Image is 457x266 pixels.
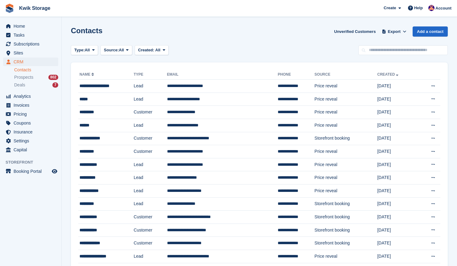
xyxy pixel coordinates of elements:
td: Price reveal [315,80,377,93]
span: Analytics [14,92,51,101]
a: menu [3,58,58,66]
td: Lead [134,80,167,93]
a: menu [3,119,58,127]
span: Help [414,5,423,11]
img: Jade Stanley [428,5,435,11]
span: Capital [14,145,51,154]
a: Name [80,72,95,77]
span: Coupons [14,119,51,127]
a: Kwik Storage [17,3,53,13]
span: Type: [74,47,85,53]
td: Customer [134,145,167,158]
th: Email [167,70,278,80]
td: Lead [134,93,167,106]
a: menu [3,49,58,57]
a: Deals 7 [14,82,58,88]
td: Price reveal [315,145,377,158]
a: menu [3,92,58,101]
td: [DATE] [377,132,417,145]
td: Lead [134,171,167,185]
div: 802 [48,75,58,80]
td: Storefront booking [315,197,377,211]
button: Created: All [135,45,169,55]
td: Price reveal [315,171,377,185]
a: menu [3,167,58,176]
span: Sites [14,49,51,57]
td: Price reveal [315,250,377,263]
a: Contacts [14,67,58,73]
a: menu [3,145,58,154]
img: stora-icon-8386f47178a22dfd0bd8f6a31ec36ba5ce8667c1dd55bd0f319d3a0aa187defe.svg [5,4,14,13]
span: Settings [14,137,51,145]
td: Customer [134,224,167,237]
h1: Contacts [71,26,103,35]
a: Created [377,72,400,77]
div: 7 [52,82,58,88]
span: Home [14,22,51,30]
td: Customer [134,211,167,224]
span: Created: [138,48,154,52]
span: Insurance [14,128,51,136]
td: Storefront booking [315,237,377,250]
td: [DATE] [377,80,417,93]
a: Preview store [51,168,58,175]
a: menu [3,40,58,48]
td: [DATE] [377,211,417,224]
a: menu [3,22,58,30]
th: Phone [278,70,314,80]
td: Price reveal [315,106,377,119]
span: Booking Portal [14,167,51,176]
span: CRM [14,58,51,66]
td: [DATE] [377,237,417,250]
span: Export [388,29,401,35]
td: Customer [134,106,167,119]
td: [DATE] [377,119,417,132]
td: [DATE] [377,158,417,171]
td: Price reveal [315,119,377,132]
td: [DATE] [377,106,417,119]
th: Type [134,70,167,80]
th: Source [315,70,377,80]
button: Export [381,26,408,37]
span: Prospects [14,74,33,80]
td: Storefront booking [315,224,377,237]
a: Prospects 802 [14,74,58,81]
span: Invoices [14,101,51,109]
td: Lead [134,197,167,211]
span: All [85,47,90,53]
td: Customer [134,132,167,145]
button: Source: All [100,45,132,55]
span: Create [384,5,396,11]
td: [DATE] [377,224,417,237]
a: menu [3,101,58,109]
td: Lead [134,158,167,171]
span: Source: [104,47,119,53]
td: Price reveal [315,158,377,171]
td: [DATE] [377,184,417,197]
button: Type: All [71,45,98,55]
a: Add a contact [413,26,448,37]
span: Subscriptions [14,40,51,48]
a: menu [3,128,58,136]
span: All [119,47,124,53]
span: All [155,48,161,52]
span: Tasks [14,31,51,39]
td: Price reveal [315,93,377,106]
span: Deals [14,82,25,88]
td: Price reveal [315,184,377,197]
span: Pricing [14,110,51,118]
td: [DATE] [377,93,417,106]
td: Lead [134,119,167,132]
td: Storefront booking [315,211,377,224]
a: Unverified Customers [332,26,378,37]
td: [DATE] [377,171,417,185]
span: Storefront [6,159,61,165]
td: Lead [134,250,167,263]
td: [DATE] [377,145,417,158]
td: [DATE] [377,197,417,211]
td: Customer [134,237,167,250]
td: [DATE] [377,250,417,263]
span: Account [435,5,451,11]
a: menu [3,110,58,118]
a: menu [3,137,58,145]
